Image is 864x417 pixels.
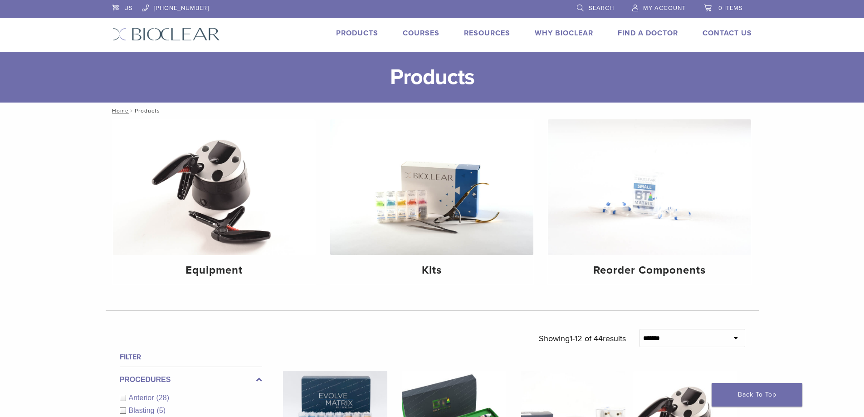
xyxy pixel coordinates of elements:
[548,119,751,285] a: Reorder Components
[156,394,169,402] span: (28)
[113,119,316,285] a: Equipment
[589,5,614,12] span: Search
[156,407,166,414] span: (5)
[570,334,603,343] span: 1-12 of 44
[703,29,752,38] a: Contact Us
[618,29,678,38] a: Find A Doctor
[718,5,743,12] span: 0 items
[129,407,157,414] span: Blasting
[464,29,510,38] a: Resources
[120,374,262,385] label: Procedures
[109,108,129,114] a: Home
[548,119,751,255] img: Reorder Components
[555,262,744,279] h4: Reorder Components
[330,119,533,255] img: Kits
[129,108,135,113] span: /
[643,5,686,12] span: My Account
[403,29,439,38] a: Courses
[120,352,262,363] h4: Filter
[106,103,759,119] nav: Products
[337,262,526,279] h4: Kits
[712,383,802,407] a: Back To Top
[336,29,378,38] a: Products
[535,29,593,38] a: Why Bioclear
[330,119,533,285] a: Kits
[129,394,156,402] span: Anterior
[113,119,316,255] img: Equipment
[112,28,220,41] img: Bioclear
[120,262,309,279] h4: Equipment
[539,329,626,348] p: Showing results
